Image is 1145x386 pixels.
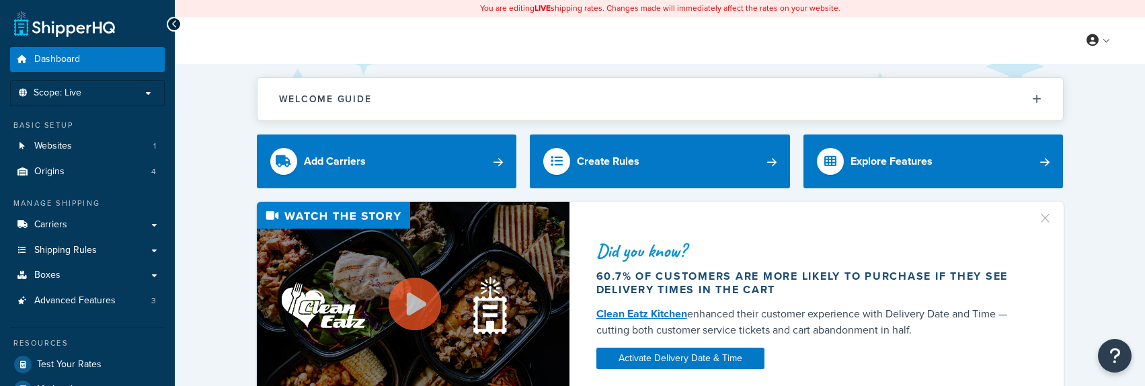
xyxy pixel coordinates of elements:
a: Origins4 [10,159,165,184]
div: enhanced their customer experience with Delivery Date and Time — cutting both customer service ti... [596,306,1021,338]
a: Activate Delivery Date & Time [596,348,764,369]
button: Open Resource Center [1098,339,1132,373]
div: Basic Setup [10,120,165,131]
span: Origins [34,166,65,178]
span: Test Your Rates [37,359,102,371]
li: Websites [10,134,165,159]
a: Create Rules [530,134,790,188]
span: Carriers [34,219,67,231]
b: LIVE [535,2,551,14]
span: 1 [153,141,156,152]
span: 3 [151,295,156,307]
a: Advanced Features3 [10,288,165,313]
a: Shipping Rules [10,238,165,263]
div: Resources [10,338,165,349]
span: Dashboard [34,54,80,65]
a: Websites1 [10,134,165,159]
div: Did you know? [596,241,1021,260]
a: Add Carriers [257,134,517,188]
span: Advanced Features [34,295,116,307]
a: Dashboard [10,47,165,72]
a: Clean Eatz Kitchen [596,306,687,321]
div: Add Carriers [304,152,366,171]
div: Manage Shipping [10,198,165,209]
div: Explore Features [851,152,933,171]
span: Boxes [34,270,61,281]
span: Shipping Rules [34,245,97,256]
div: 60.7% of customers are more likely to purchase if they see delivery times in the cart [596,270,1021,297]
a: Boxes [10,263,165,288]
a: Test Your Rates [10,352,165,377]
li: Advanced Features [10,288,165,313]
a: Explore Features [803,134,1064,188]
span: Websites [34,141,72,152]
div: Create Rules [577,152,639,171]
a: Carriers [10,213,165,237]
li: Origins [10,159,165,184]
span: 4 [151,166,156,178]
h2: Welcome Guide [279,94,372,104]
button: Welcome Guide [258,78,1063,120]
span: Scope: Live [34,87,81,99]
